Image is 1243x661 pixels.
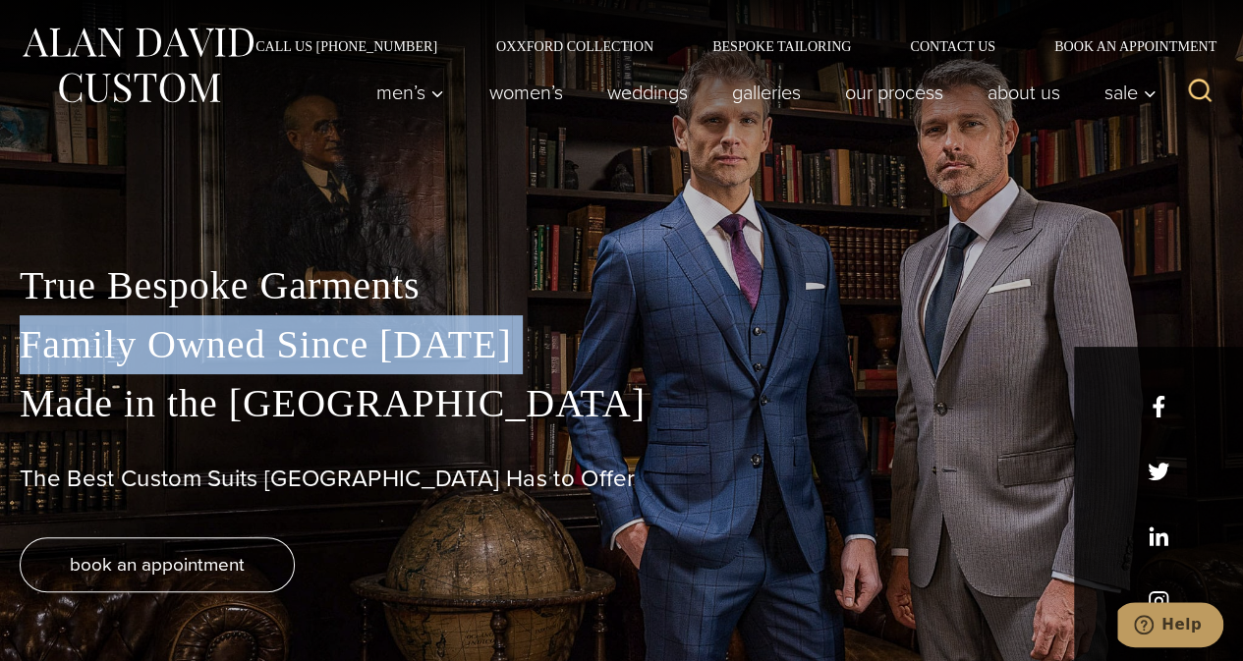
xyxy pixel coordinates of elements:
a: weddings [585,73,709,112]
button: Sale sub menu toggle [1082,73,1167,112]
iframe: Opens a widget where you can chat to one of our agents [1117,602,1223,651]
a: book an appointment [20,537,295,592]
h1: The Best Custom Suits [GEOGRAPHIC_DATA] Has to Offer [20,465,1223,493]
p: True Bespoke Garments Family Owned Since [DATE] Made in the [GEOGRAPHIC_DATA] [20,256,1223,433]
a: Galleries [709,73,822,112]
img: Alan David Custom [20,22,255,109]
a: Contact Us [880,39,1025,53]
a: Our Process [822,73,965,112]
a: Call Us [PHONE_NUMBER] [226,39,467,53]
a: Oxxford Collection [467,39,683,53]
a: Women’s [467,73,585,112]
a: Book an Appointment [1025,39,1223,53]
nav: Secondary Navigation [226,39,1223,53]
button: View Search Form [1176,69,1223,116]
span: book an appointment [70,550,245,578]
a: About Us [965,73,1082,112]
a: Bespoke Tailoring [683,39,880,53]
button: Men’s sub menu toggle [354,73,467,112]
nav: Primary Navigation [354,73,1167,112]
